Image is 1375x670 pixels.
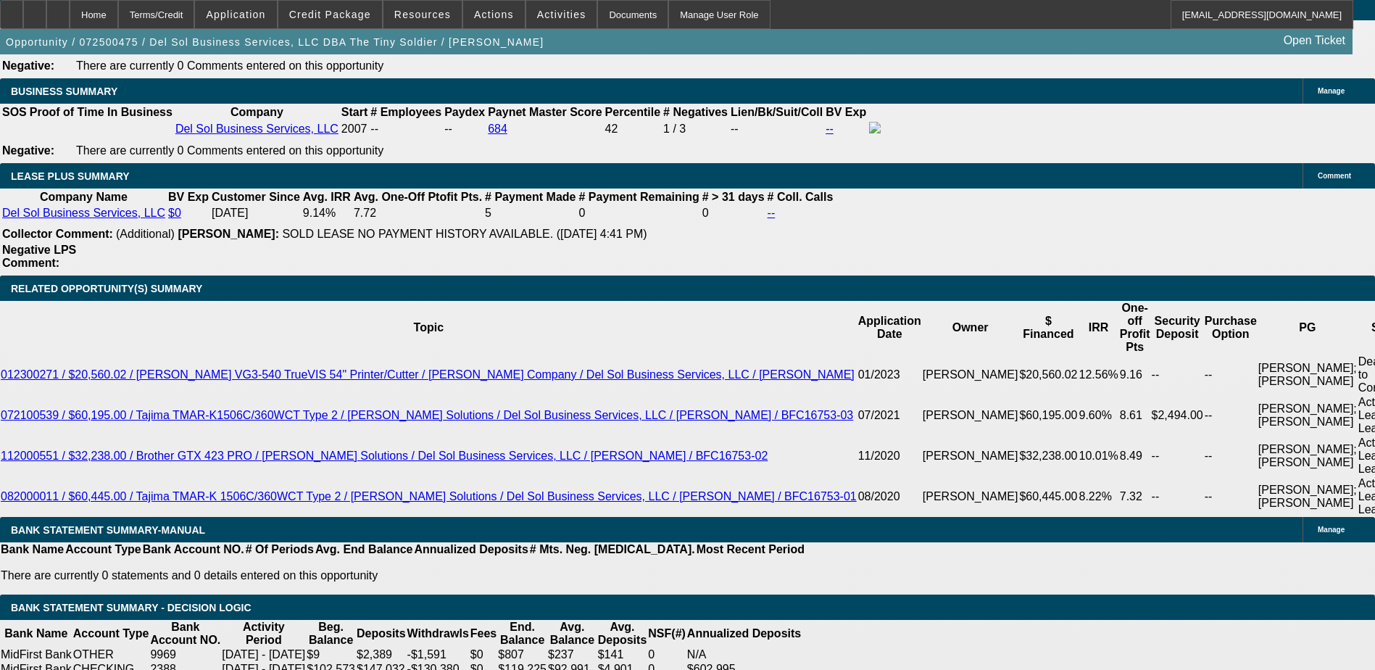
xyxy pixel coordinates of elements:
[1119,395,1151,436] td: 8.61
[1119,476,1151,517] td: 7.32
[1258,476,1358,517] td: [PERSON_NAME]; [PERSON_NAME]
[605,106,660,118] b: Percentile
[922,301,1019,355] th: Owner
[768,191,834,203] b: # Coll. Calls
[1079,395,1119,436] td: 9.60%
[11,86,117,97] span: BUSINESS SUMMARY
[1,569,805,582] p: There are currently 0 statements and 0 details entered on this opportunity
[383,1,462,28] button: Resources
[578,191,699,203] b: # Payment Remaining
[922,395,1019,436] td: [PERSON_NAME]
[1,409,853,421] a: 072100539 / $60,195.00 / Tajima TMAR-K1506C/360WCT Type 2 / [PERSON_NAME] Solutions / Del Sol Bus...
[1018,476,1078,517] td: $60,445.00
[1018,436,1078,476] td: $32,238.00
[1258,395,1358,436] td: [PERSON_NAME]; [PERSON_NAME]
[370,106,441,118] b: # Employees
[278,1,382,28] button: Credit Package
[1258,436,1358,476] td: [PERSON_NAME]; [PERSON_NAME]
[702,206,765,220] td: 0
[341,106,367,118] b: Start
[663,106,728,118] b: # Negatives
[497,648,547,662] td: $807
[211,206,301,220] td: [DATE]
[11,524,205,536] span: BANK STATEMENT SUMMARY-MANUAL
[407,648,470,662] td: -$1,591
[826,106,866,118] b: BV Exp
[731,106,823,118] b: Lien/Bk/Suit/Coll
[40,191,128,203] b: Company Name
[11,170,130,182] span: LEASE PLUS SUMMARY
[485,191,576,203] b: # Payment Made
[605,123,660,136] div: 42
[1151,395,1204,436] td: $2,494.00
[212,191,300,203] b: Customer Since
[488,106,602,118] b: Paynet Master Score
[497,620,547,648] th: End. Balance
[474,9,514,20] span: Actions
[2,207,165,219] a: Del Sol Business Services, LLC
[1204,355,1258,395] td: --
[857,355,922,395] td: 01/2023
[1151,301,1204,355] th: Security Deposit
[730,121,823,137] td: --
[178,228,279,240] b: [PERSON_NAME]:
[444,121,486,137] td: --
[168,191,209,203] b: BV Exp
[1018,355,1078,395] td: $20,560.02
[537,9,586,20] span: Activities
[1119,355,1151,395] td: 9.16
[1,490,857,502] a: 082000011 / $60,445.00 / Tajima TMAR-K 1506C/360WCT Type 2 / [PERSON_NAME] Solutions / Del Sol Bu...
[2,144,54,157] b: Negative:
[1079,355,1119,395] td: 12.56%
[547,648,597,662] td: $237
[206,9,265,20] span: Application
[72,648,150,662] td: OTHER
[1079,476,1119,517] td: 8.22%
[768,207,776,219] a: --
[1204,476,1258,517] td: --
[578,206,699,220] td: 0
[230,106,283,118] b: Company
[76,59,383,72] span: There are currently 0 Comments entered on this opportunity
[702,191,765,203] b: # > 31 days
[353,206,483,220] td: 7.72
[488,123,507,135] a: 684
[1204,301,1258,355] th: Purchase Option
[1018,395,1078,436] td: $60,195.00
[857,476,922,517] td: 08/2020
[195,1,276,28] button: Application
[1258,301,1358,355] th: PG
[1018,301,1078,355] th: $ Financed
[470,648,497,662] td: $0
[470,620,497,648] th: Fees
[72,620,150,648] th: Account Type
[6,36,544,48] span: Opportunity / 072500475 / Del Sol Business Services, LLC DBA The Tiny Soldier / [PERSON_NAME]
[922,476,1019,517] td: [PERSON_NAME]
[597,648,648,662] td: $141
[826,123,834,135] a: --
[175,123,338,135] a: Del Sol Business Services, LLC
[1119,301,1151,355] th: One-off Profit Pts
[221,620,306,648] th: Activity Period
[356,648,407,662] td: $2,389
[647,648,686,662] td: 0
[663,123,728,136] div: 1 / 3
[116,228,175,240] span: (Additional)
[597,620,648,648] th: Avg. Deposits
[1318,526,1345,534] span: Manage
[413,542,528,557] th: Annualized Deposits
[547,620,597,648] th: Avg. Balance
[306,620,356,648] th: Beg. Balance
[857,395,922,436] td: 07/2021
[696,542,805,557] th: Most Recent Period
[303,191,351,203] b: Avg. IRR
[857,436,922,476] td: 11/2020
[444,106,485,118] b: Paydex
[302,206,352,220] td: 9.14%
[394,9,451,20] span: Resources
[1,368,855,381] a: 012300271 / $20,560.02 / [PERSON_NAME] VG3-540 TrueVIS 54" Printer/Cutter / [PERSON_NAME] Company...
[1151,476,1204,517] td: --
[370,123,378,135] span: --
[11,283,202,294] span: RELATED OPPORTUNITY(S) SUMMARY
[1318,87,1345,95] span: Manage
